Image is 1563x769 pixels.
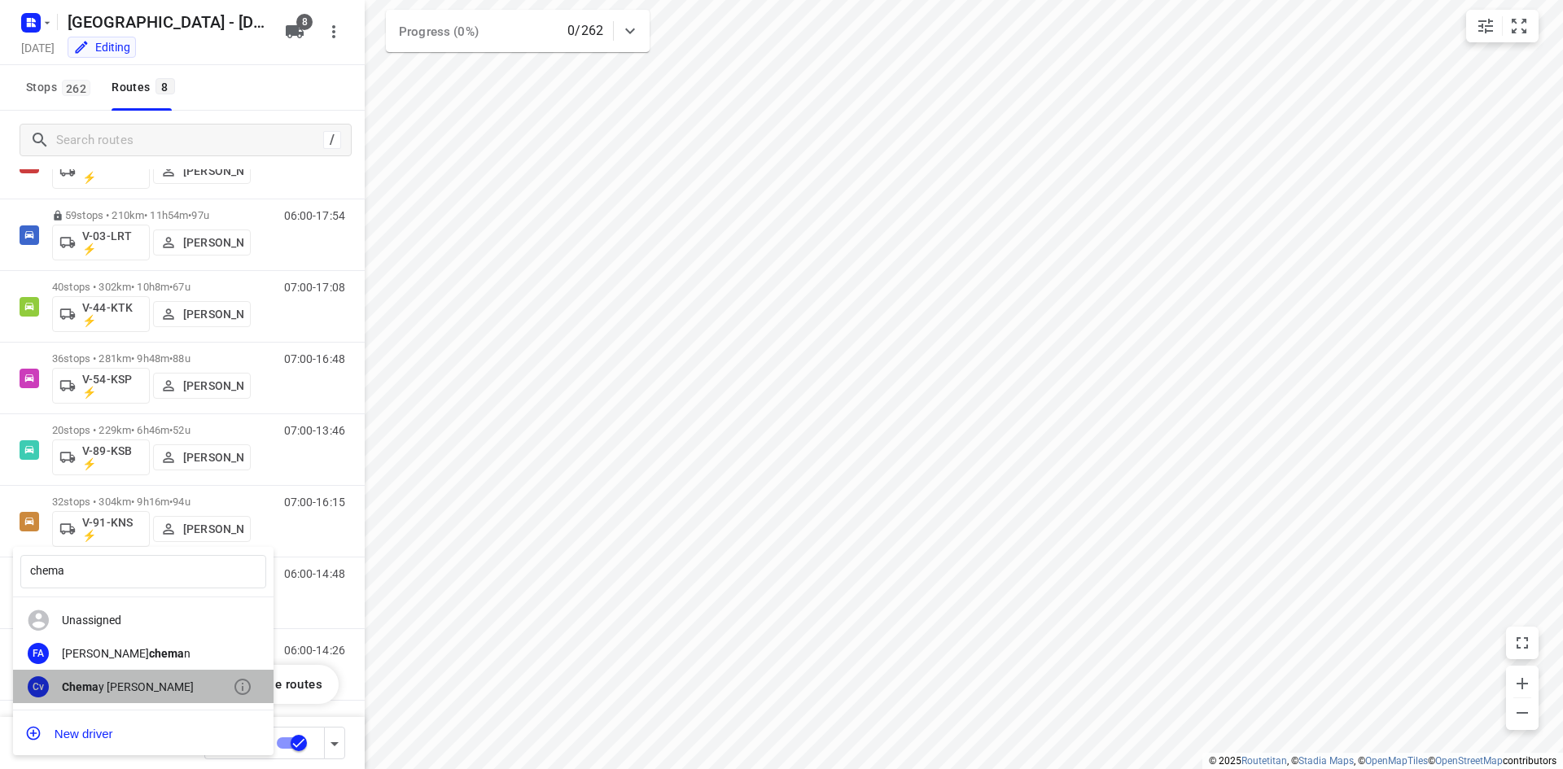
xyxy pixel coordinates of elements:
div: FA[PERSON_NAME]cheman [13,637,274,671]
button: New driver [13,717,274,749]
div: Unassigned [13,604,274,637]
div: [PERSON_NAME] n [62,647,233,660]
div: FA [28,643,49,664]
div: Unassigned [62,614,233,627]
b: Chema [62,680,99,693]
div: y [PERSON_NAME] [62,680,233,693]
input: Assign to... [20,555,266,588]
div: CvChemay [PERSON_NAME] [13,670,274,703]
div: Cv [28,676,49,697]
b: chema [149,647,184,660]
